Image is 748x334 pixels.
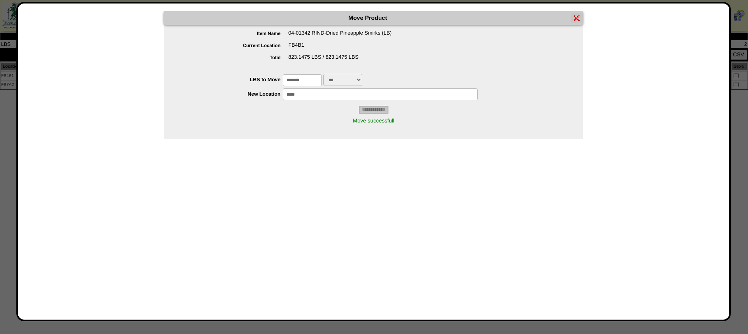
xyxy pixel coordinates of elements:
label: Total [180,55,288,60]
label: New Location [180,91,283,97]
label: Item Name [180,31,288,36]
label: Current Location [180,43,288,48]
div: 04-01342 RIND-Dried Pineapple Smirks (LB) [180,30,583,42]
div: FB4B1 [180,42,583,54]
div: 823.1475 LBS / 823.1475 LBS [180,54,583,66]
div: Move Product [164,11,583,25]
div: Move successfull [164,114,583,128]
label: LBS to Move [180,77,283,82]
img: error.gif [574,15,580,21]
